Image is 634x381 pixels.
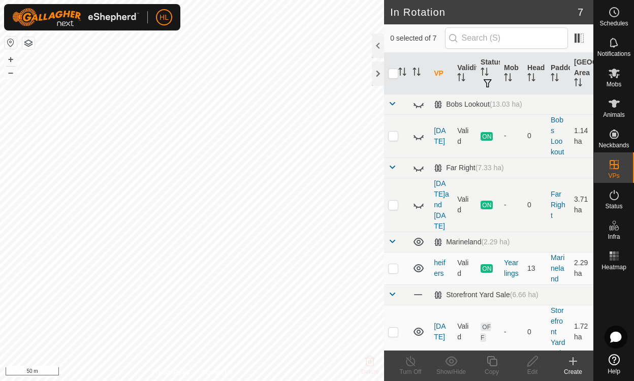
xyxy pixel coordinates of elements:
[5,37,17,49] button: Reset Map
[160,12,169,23] span: HL
[22,37,35,49] button: Map Layers
[599,20,628,26] span: Schedules
[500,53,523,94] th: Mob
[523,178,547,232] td: 0
[453,114,477,157] td: Valid
[434,179,449,230] a: [DATE]and [DATE]
[547,53,570,94] th: Paddock
[570,53,593,94] th: [GEOGRAPHIC_DATA] Area
[481,69,489,77] p-sorticon: Activate to sort
[551,116,564,156] a: Bobs Lookout
[570,114,593,157] td: 1.14 ha
[481,264,493,273] span: ON
[607,81,621,87] span: Mobs
[523,305,547,359] td: 0
[551,190,565,219] a: Far Right
[605,203,622,209] span: Status
[202,368,232,377] a: Contact Us
[5,53,17,66] button: +
[453,252,477,284] td: Valid
[551,306,565,357] a: Storefront Yard Sale
[594,350,634,378] a: Help
[434,164,504,172] div: Far Right
[523,53,547,94] th: Head
[574,80,582,88] p-sorticon: Activate to sort
[152,368,190,377] a: Privacy Policy
[390,33,445,44] span: 0 selected of 7
[481,238,510,246] span: (2.29 ha)
[471,367,512,376] div: Copy
[510,291,538,299] span: (6.66 ha)
[504,200,519,210] div: -
[608,234,620,240] span: Infra
[434,322,446,341] a: [DATE]
[390,6,578,18] h2: In Rotation
[434,100,522,109] div: Bobs Lookout
[434,291,538,299] div: Storefront Yard Sale
[413,69,421,77] p-sorticon: Activate to sort
[5,67,17,79] button: –
[512,367,553,376] div: Edit
[453,305,477,359] td: Valid
[608,368,620,374] span: Help
[504,258,519,279] div: Yearlings
[445,27,568,49] input: Search (S)
[431,367,471,376] div: Show/Hide
[608,173,619,179] span: VPs
[527,75,535,83] p-sorticon: Activate to sort
[570,252,593,284] td: 2.29 ha
[390,367,431,376] div: Turn Off
[490,100,522,108] span: (13.03 ha)
[551,75,559,83] p-sorticon: Activate to sort
[551,253,564,283] a: Marineland
[481,201,493,209] span: ON
[504,75,512,83] p-sorticon: Activate to sort
[578,5,583,20] span: 7
[398,69,406,77] p-sorticon: Activate to sort
[434,259,446,277] a: heifers
[453,53,477,94] th: Validity
[457,75,465,83] p-sorticon: Activate to sort
[481,132,493,141] span: ON
[453,178,477,232] td: Valid
[603,112,625,118] span: Animals
[553,367,593,376] div: Create
[504,327,519,337] div: -
[597,51,630,57] span: Notifications
[475,164,504,172] span: (7.33 ha)
[481,323,491,342] span: OFF
[434,126,446,145] a: [DATE]
[477,53,500,94] th: Status
[601,264,626,270] span: Heatmap
[570,305,593,359] td: 1.72 ha
[523,114,547,157] td: 0
[434,238,510,246] div: Marineland
[523,252,547,284] td: 13
[570,178,593,232] td: 3.71 ha
[598,142,629,148] span: Neckbands
[504,131,519,141] div: -
[430,53,453,94] th: VP
[12,8,139,26] img: Gallagher Logo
